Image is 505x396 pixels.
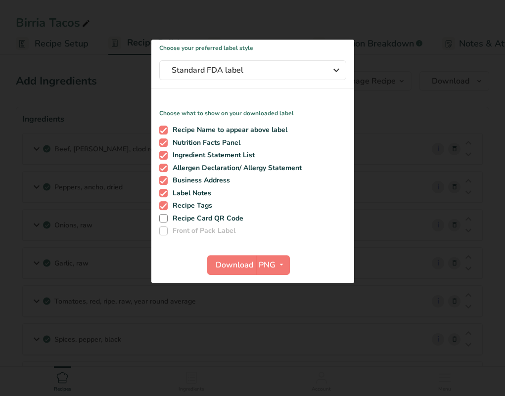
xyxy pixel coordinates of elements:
[159,60,346,80] button: Standard FDA label
[168,126,287,134] span: Recipe Name to appear above label
[471,362,495,386] iframe: Intercom live chat
[151,40,354,52] h1: Choose your preferred label style
[168,201,212,210] span: Recipe Tags
[168,164,302,173] span: Allergen Declaration/ Allergy Statement
[168,214,243,223] span: Recipe Card QR Code
[216,259,253,271] span: Download
[172,64,320,76] span: Standard FDA label
[151,101,354,118] p: Choose what to show on your downloaded label
[168,189,211,198] span: Label Notes
[259,259,275,271] span: PNG
[207,255,256,275] button: Download
[256,255,290,275] button: PNG
[168,176,230,185] span: Business Address
[168,226,235,235] span: Front of Pack Label
[168,151,255,160] span: Ingredient Statement List
[168,138,240,147] span: Nutrition Facts Panel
